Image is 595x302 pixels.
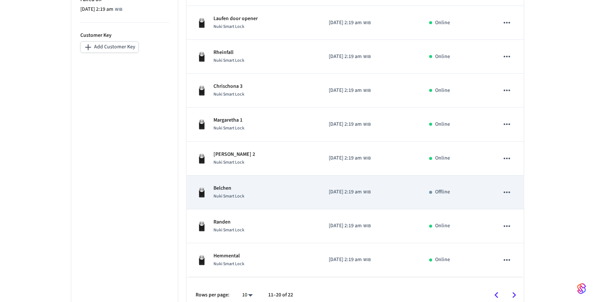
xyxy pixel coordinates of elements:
p: Online [435,121,450,128]
div: Asia/Jakarta [329,121,371,128]
p: 11–20 of 22 [268,291,293,299]
p: Chrischona 3 [213,83,244,90]
span: Nuki Smart Lock [213,57,244,64]
span: WIB [115,6,122,13]
span: Nuki Smart Lock [213,159,244,166]
span: [DATE] 2:19 am [329,256,362,264]
p: [PERSON_NAME] 2 [213,151,255,158]
p: Online [435,256,450,264]
p: Online [435,154,450,162]
img: Nuki Smart Lock 3.0 Pro Black, Front [196,17,208,29]
p: Customer Key [80,32,169,39]
img: Nuki Smart Lock 3.0 Pro Black, Front [196,51,208,62]
span: Nuki Smart Lock [213,193,244,199]
span: WIB [363,189,371,196]
span: [DATE] 2:19 am [329,121,362,128]
span: Nuki Smart Lock [213,227,244,233]
p: Belchen [213,184,244,192]
span: [DATE] 2:19 am [329,154,362,162]
span: Nuki Smart Lock [213,125,244,131]
span: WIB [363,223,371,229]
img: Nuki Smart Lock 3.0 Pro Black, Front [196,254,208,266]
div: 10 [238,290,256,301]
img: SeamLogoGradient.69752ec5.svg [577,283,586,295]
span: [DATE] 2:19 am [329,87,362,94]
div: Asia/Jakarta [80,6,122,13]
div: Asia/Jakarta [329,256,371,264]
p: Laufen door opener [213,15,258,23]
span: WIB [363,121,371,128]
p: Online [435,19,450,27]
p: Hemmental [213,252,244,260]
p: Online [435,222,450,230]
p: Rheinfall [213,49,244,57]
span: [DATE] 2:19 am [329,188,362,196]
button: Add Customer Key [80,41,139,53]
div: Asia/Jakarta [329,53,371,61]
span: [DATE] 2:19 am [329,222,362,230]
span: [DATE] 2:19 am [329,53,362,61]
span: Nuki Smart Lock [213,91,244,97]
img: Nuki Smart Lock 3.0 Pro Black, Front [196,118,208,130]
span: WIB [363,87,371,94]
div: Asia/Jakarta [329,154,371,162]
div: Asia/Jakarta [329,19,371,27]
img: Nuki Smart Lock 3.0 Pro Black, Front [196,220,208,232]
span: Nuki Smart Lock [213,23,244,30]
span: WIB [363,155,371,162]
p: Offline [435,188,450,196]
span: WIB [363,257,371,263]
span: WIB [363,20,371,26]
span: Nuki Smart Lock [213,261,244,267]
div: Asia/Jakarta [329,188,371,196]
img: Nuki Smart Lock 3.0 Pro Black, Front [196,152,208,164]
span: WIB [363,54,371,60]
p: Online [435,53,450,61]
div: Asia/Jakarta [329,222,371,230]
span: [DATE] 2:19 am [80,6,113,13]
div: Asia/Jakarta [329,87,371,94]
img: Nuki Smart Lock 3.0 Pro Black, Front [196,186,208,198]
p: Randen [213,218,244,226]
p: Online [435,87,450,94]
p: Rows per page: [196,291,229,299]
img: Nuki Smart Lock 3.0 Pro Black, Front [196,84,208,96]
p: Margaretha 1 [213,116,244,124]
span: [DATE] 2:19 am [329,19,362,27]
